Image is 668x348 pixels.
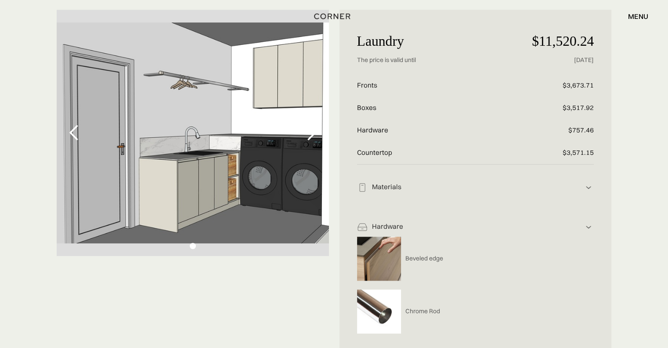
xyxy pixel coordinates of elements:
[405,307,440,315] p: Chrome Rod
[368,222,584,231] div: Hardware
[57,10,329,256] div: carousel
[308,11,360,22] a: home
[357,74,515,97] p: Fronts
[619,9,648,24] div: menu
[190,243,196,249] div: Show slide 1 of 1
[405,254,443,263] p: Beveled edge
[357,142,515,164] p: Countertop
[515,119,594,142] p: $757.46
[515,142,594,164] p: $3,571.15
[57,10,329,256] div: 1 of 1
[357,119,515,142] p: Hardware
[57,10,92,256] div: previous slide
[357,27,515,56] p: Laundry
[515,74,594,97] p: $3,673.71
[357,97,515,119] p: Boxes
[515,97,594,119] p: $3,517.92
[368,183,584,192] div: Materials
[294,10,329,256] div: next slide
[357,56,515,64] p: The price is valid until
[628,13,648,20] div: menu
[515,56,594,64] p: [DATE]
[515,27,594,56] p: $11,520.24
